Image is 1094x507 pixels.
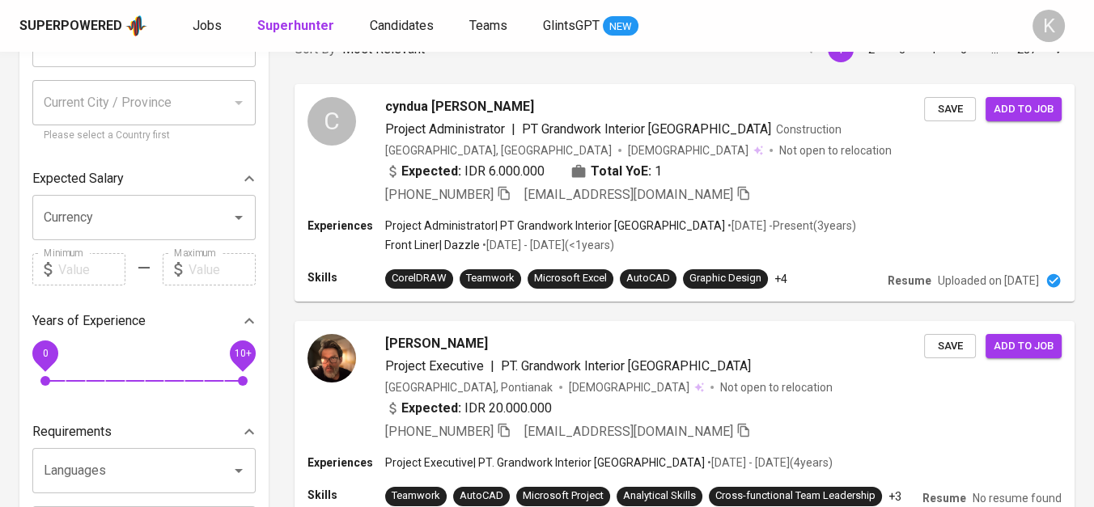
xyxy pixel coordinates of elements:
a: Ccyndua [PERSON_NAME]Project Administrator|PT Grandwork Interior [GEOGRAPHIC_DATA]Construction[GE... [295,84,1075,302]
span: Project Executive [385,358,484,374]
div: Teamwork [392,488,440,504]
a: Superpoweredapp logo [19,14,147,38]
span: | [490,357,494,376]
div: Graphic Design [689,271,761,286]
div: Cross-functional Team Leadership [715,488,876,504]
div: Requirements [32,416,256,448]
div: [GEOGRAPHIC_DATA], Pontianak [385,379,553,395]
button: Open [227,459,250,482]
p: Project Executive | PT. Grandwork Interior [GEOGRAPHIC_DATA] [385,454,705,471]
p: Skills [307,487,385,503]
div: Analytical Skills [623,488,696,504]
b: Expected: [401,162,461,181]
span: Jobs [193,18,222,33]
span: 1 [655,162,662,181]
button: Add to job [986,334,1062,359]
div: Microsoft Excel [534,271,607,286]
p: Resume [888,273,931,289]
p: Expected Salary [32,169,124,188]
span: cyndua [PERSON_NAME] [385,97,534,116]
span: [PHONE_NUMBER] [385,424,494,439]
div: Teamwork [466,271,515,286]
span: PT Grandwork Interior [GEOGRAPHIC_DATA] [522,121,771,137]
span: [DEMOGRAPHIC_DATA] [569,379,692,395]
div: Years of Experience [32,305,256,337]
div: [GEOGRAPHIC_DATA], [GEOGRAPHIC_DATA] [385,142,612,158]
p: • [DATE] - Present ( 3 years ) [725,218,856,234]
p: • [DATE] - [DATE] ( <1 years ) [480,237,614,253]
p: Experiences [307,218,385,234]
b: Superhunter [257,18,334,33]
input: Value [58,253,125,285]
div: IDR 20.000.000 [385,399,552,418]
div: AutoCAD [626,271,670,286]
div: K [1033,10,1065,42]
p: Experiences [307,454,385,471]
span: Add to job [994,100,1054,119]
button: Open [227,206,250,229]
p: No resume found [973,490,1062,506]
span: Candidates [370,18,434,33]
img: app logo [125,14,147,38]
button: Save [924,97,976,122]
a: GlintsGPT NEW [543,16,638,36]
span: Save [932,337,968,356]
span: Save [932,100,968,119]
a: Superhunter [257,16,337,36]
span: [EMAIL_ADDRESS][DOMAIN_NAME] [524,187,733,202]
p: Resume [922,490,966,506]
p: Not open to relocation [779,142,892,158]
span: 10+ [234,348,251,359]
button: Save [924,334,976,359]
p: +3 [888,488,901,505]
a: Jobs [193,16,225,36]
span: 0 [42,348,48,359]
b: Expected: [401,399,461,418]
span: NEW [603,19,638,35]
p: Front Liner | Dazzle [385,237,480,253]
span: [EMAIL_ADDRESS][DOMAIN_NAME] [524,424,733,439]
span: Project Administrator [385,121,505,137]
input: Value [189,253,256,285]
span: GlintsGPT [543,18,600,33]
div: Expected Salary [32,163,256,195]
div: Superpowered [19,17,122,36]
img: 6d5cf3c10e8fcd01135f8286c3f498b1.jpg [307,334,356,382]
span: [DEMOGRAPHIC_DATA] [628,142,751,158]
p: Project Administrator | PT Grandwork Interior [GEOGRAPHIC_DATA] [385,218,725,234]
a: Candidates [370,16,437,36]
div: CorelDRAW [392,271,447,286]
button: Add to job [986,97,1062,122]
b: Total YoE: [591,162,651,181]
p: • [DATE] - [DATE] ( 4 years ) [705,454,833,471]
p: Please select a Country first [44,128,244,144]
p: Uploaded on [DATE] [938,273,1039,289]
span: Teams [469,18,507,33]
a: Teams [469,16,511,36]
div: Microsoft Project [523,488,604,504]
p: +4 [774,271,787,287]
div: C [307,97,356,146]
div: IDR 6.000.000 [385,162,545,181]
p: Years of Experience [32,311,146,331]
span: Add to job [994,337,1054,356]
p: Not open to relocation [720,379,833,395]
span: PT. Grandwork Interior [GEOGRAPHIC_DATA] [501,358,751,374]
span: [PHONE_NUMBER] [385,187,494,202]
div: AutoCAD [460,488,503,504]
p: Requirements [32,422,112,442]
span: Construction [776,123,842,136]
span: [PERSON_NAME] [385,334,488,353]
p: Skills [307,269,385,285]
span: | [511,120,515,139]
